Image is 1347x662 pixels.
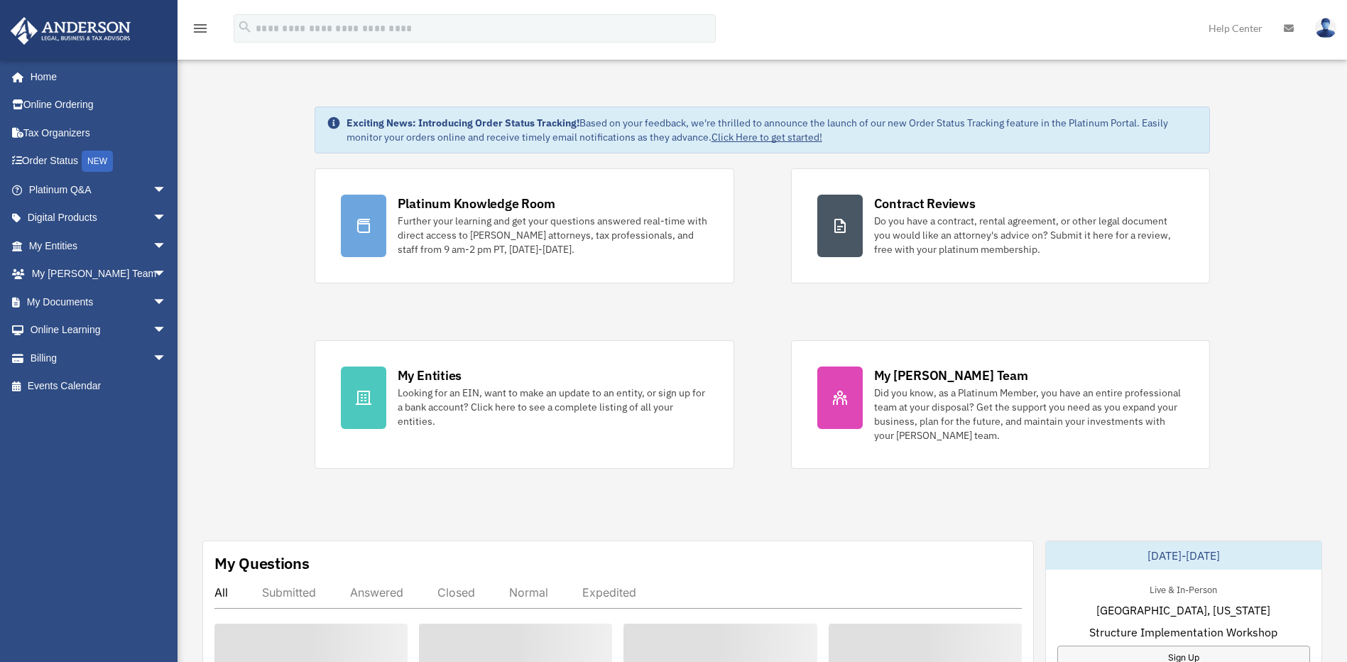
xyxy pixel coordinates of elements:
[192,20,209,37] i: menu
[214,585,228,599] div: All
[10,147,188,176] a: Order StatusNEW
[153,288,181,317] span: arrow_drop_down
[398,195,555,212] div: Platinum Knowledge Room
[10,344,188,372] a: Billingarrow_drop_down
[10,63,181,91] a: Home
[10,288,188,316] a: My Documentsarrow_drop_down
[711,131,822,143] a: Click Here to get started!
[153,260,181,289] span: arrow_drop_down
[398,367,462,384] div: My Entities
[398,214,708,256] div: Further your learning and get your questions answered real-time with direct access to [PERSON_NAM...
[10,260,188,288] a: My [PERSON_NAME] Teamarrow_drop_down
[874,386,1184,443] div: Did you know, as a Platinum Member, you have an entire professional team at your disposal? Get th...
[153,175,181,205] span: arrow_drop_down
[874,214,1184,256] div: Do you have a contract, rental agreement, or other legal document you would like an attorney's ad...
[6,17,135,45] img: Anderson Advisors Platinum Portal
[10,372,188,401] a: Events Calendar
[10,316,188,344] a: Online Learningarrow_drop_down
[153,204,181,233] span: arrow_drop_down
[10,204,188,232] a: Digital Productsarrow_drop_down
[192,25,209,37] a: menu
[10,91,188,119] a: Online Ordering
[315,340,734,469] a: My Entities Looking for an EIN, want to make an update to an entity, or sign up for a bank accoun...
[1046,541,1321,570] div: [DATE]-[DATE]
[874,195,976,212] div: Contract Reviews
[1138,581,1228,596] div: Live & In-Person
[1089,624,1277,641] span: Structure Implementation Workshop
[153,232,181,261] span: arrow_drop_down
[153,344,181,373] span: arrow_drop_down
[315,168,734,283] a: Platinum Knowledge Room Further your learning and get your questions answered real-time with dire...
[509,585,548,599] div: Normal
[214,553,310,574] div: My Questions
[347,116,579,129] strong: Exciting News: Introducing Order Status Tracking!
[10,119,188,147] a: Tax Organizers
[350,585,403,599] div: Answered
[10,175,188,204] a: Platinum Q&Aarrow_drop_down
[874,367,1028,384] div: My [PERSON_NAME] Team
[82,151,113,172] div: NEW
[398,386,708,428] div: Looking for an EIN, want to make an update to an entity, or sign up for a bank account? Click her...
[237,19,253,35] i: search
[10,232,188,260] a: My Entitiesarrow_drop_down
[791,168,1211,283] a: Contract Reviews Do you have a contract, rental agreement, or other legal document you would like...
[791,340,1211,469] a: My [PERSON_NAME] Team Did you know, as a Platinum Member, you have an entire professional team at...
[347,116,1199,144] div: Based on your feedback, we're thrilled to announce the launch of our new Order Status Tracking fe...
[153,316,181,345] span: arrow_drop_down
[262,585,316,599] div: Submitted
[1096,602,1270,619] span: [GEOGRAPHIC_DATA], [US_STATE]
[1315,18,1336,38] img: User Pic
[437,585,475,599] div: Closed
[582,585,636,599] div: Expedited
